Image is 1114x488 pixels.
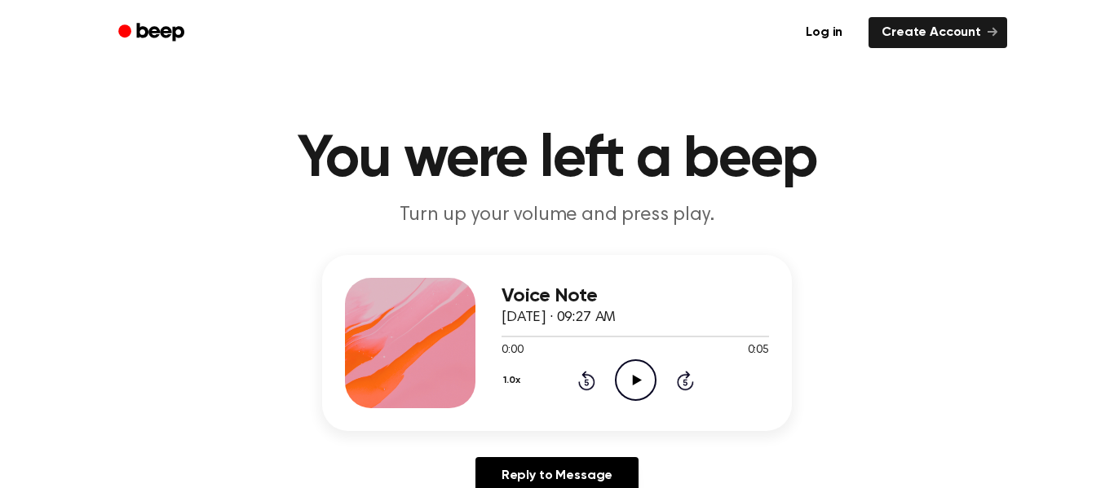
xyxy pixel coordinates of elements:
span: 0:00 [502,342,523,359]
span: 0:05 [748,342,769,359]
a: Beep [107,17,199,49]
a: Create Account [869,17,1007,48]
span: [DATE] · 09:27 AM [502,310,616,325]
p: Turn up your volume and press play. [244,202,870,229]
h1: You were left a beep [139,130,975,189]
a: Log in [789,14,859,51]
h3: Voice Note [502,285,769,307]
button: 1.0x [502,367,526,394]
